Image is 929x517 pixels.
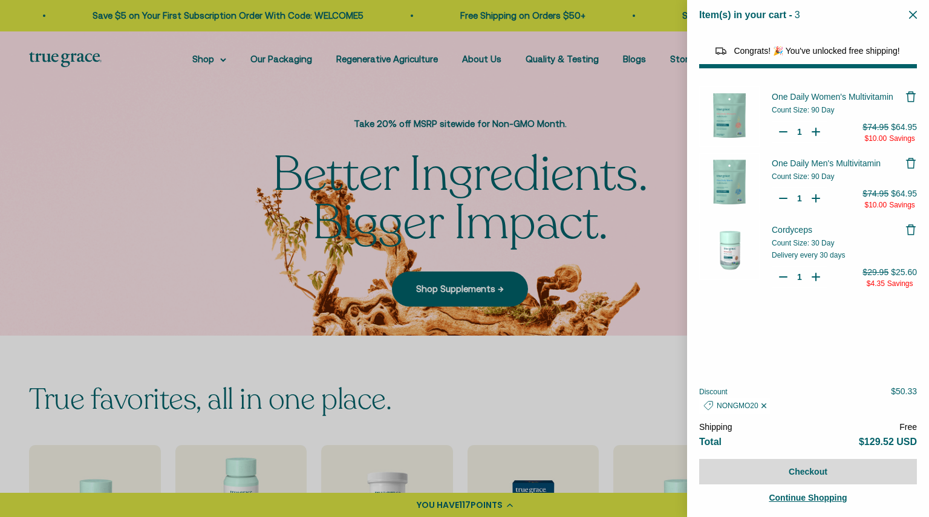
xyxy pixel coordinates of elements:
[734,46,899,56] span: Congrats! 🎉 You've unlocked free shipping!
[905,91,917,103] button: Remove One Daily Women's Multivitamin
[699,437,722,447] span: Total
[714,44,728,58] img: Reward bar icon image
[794,126,806,138] input: Quantity for One Daily Women's Multivitamin
[769,493,847,502] span: Continue Shopping
[889,134,915,143] span: Savings
[899,422,917,432] span: Free
[699,219,760,280] img: Cordyceps - 30 Day
[794,271,806,283] input: Quantity for Cordyceps
[864,201,887,209] span: $10.00
[772,225,812,235] span: Cordyceps
[909,9,917,21] button: Close
[772,106,834,114] span: Count Size: 90 Day
[699,388,728,396] span: Discount
[772,157,905,169] a: One Daily Men's Multivitamin
[699,398,770,414] div: Discount
[891,189,917,198] span: $64.95
[867,279,885,288] span: $4.35
[891,386,917,396] span: $50.33
[772,224,905,236] a: Cordyceps
[905,224,917,236] button: Remove Cordyceps
[891,267,917,277] span: $25.60
[859,437,917,447] span: $129.52 USD
[772,172,834,181] span: Count Size: 90 Day
[887,279,913,288] span: Savings
[699,490,917,505] a: Continue Shopping
[717,402,758,410] span: NONGMO20
[905,157,917,169] button: Remove One Daily Men's Multivitamin
[699,10,792,20] span: Item(s) in your cart -
[772,91,905,103] a: One Daily Women's Multivitamin
[862,267,888,277] span: $29.95
[699,153,760,213] img: One Daily Men&#39;s Multivitamin - 90 Day
[864,134,887,143] span: $10.00
[699,422,732,432] span: Shipping
[699,459,917,484] button: Checkout
[772,92,893,102] span: One Daily Women's Multivitamin
[862,189,888,198] span: $74.95
[772,250,905,260] div: Delivery every 30 days
[699,86,760,147] img: One Daily Women&#39;s Multivitamin - 90 Day
[772,158,881,168] span: One Daily Men's Multivitamin
[794,192,806,204] input: Quantity for One Daily Men's Multivitamin
[772,239,834,247] span: Count Size: 30 Day
[795,10,800,20] span: 3
[891,122,917,132] span: $64.95
[889,201,915,209] span: Savings
[862,122,888,132] span: $74.95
